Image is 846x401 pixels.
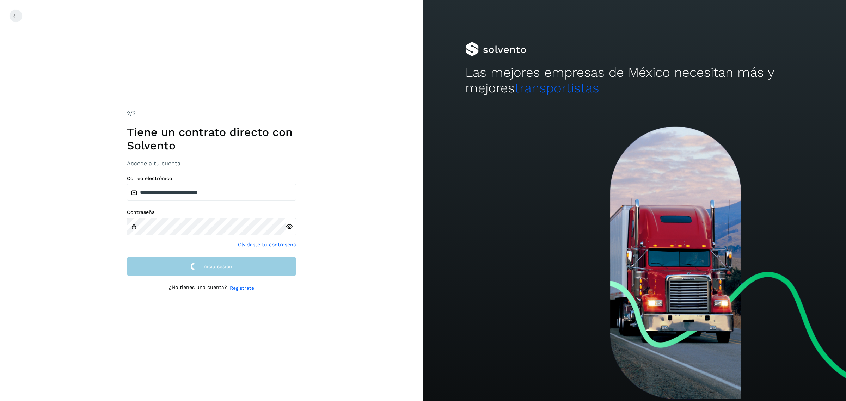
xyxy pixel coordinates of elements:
label: Contraseña [127,209,296,215]
span: transportistas [515,80,599,95]
span: 2 [127,110,130,117]
label: Correo electrónico [127,175,296,181]
a: Olvidaste tu contraseña [238,241,296,248]
p: ¿No tienes una cuenta? [169,284,227,292]
button: Inicia sesión [127,257,296,276]
a: Regístrate [230,284,254,292]
h3: Accede a tu cuenta [127,160,296,167]
h2: Las mejores empresas de México necesitan más y mejores [465,65,804,96]
h1: Tiene un contrato directo con Solvento [127,125,296,153]
span: Inicia sesión [202,264,232,269]
div: /2 [127,109,296,118]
